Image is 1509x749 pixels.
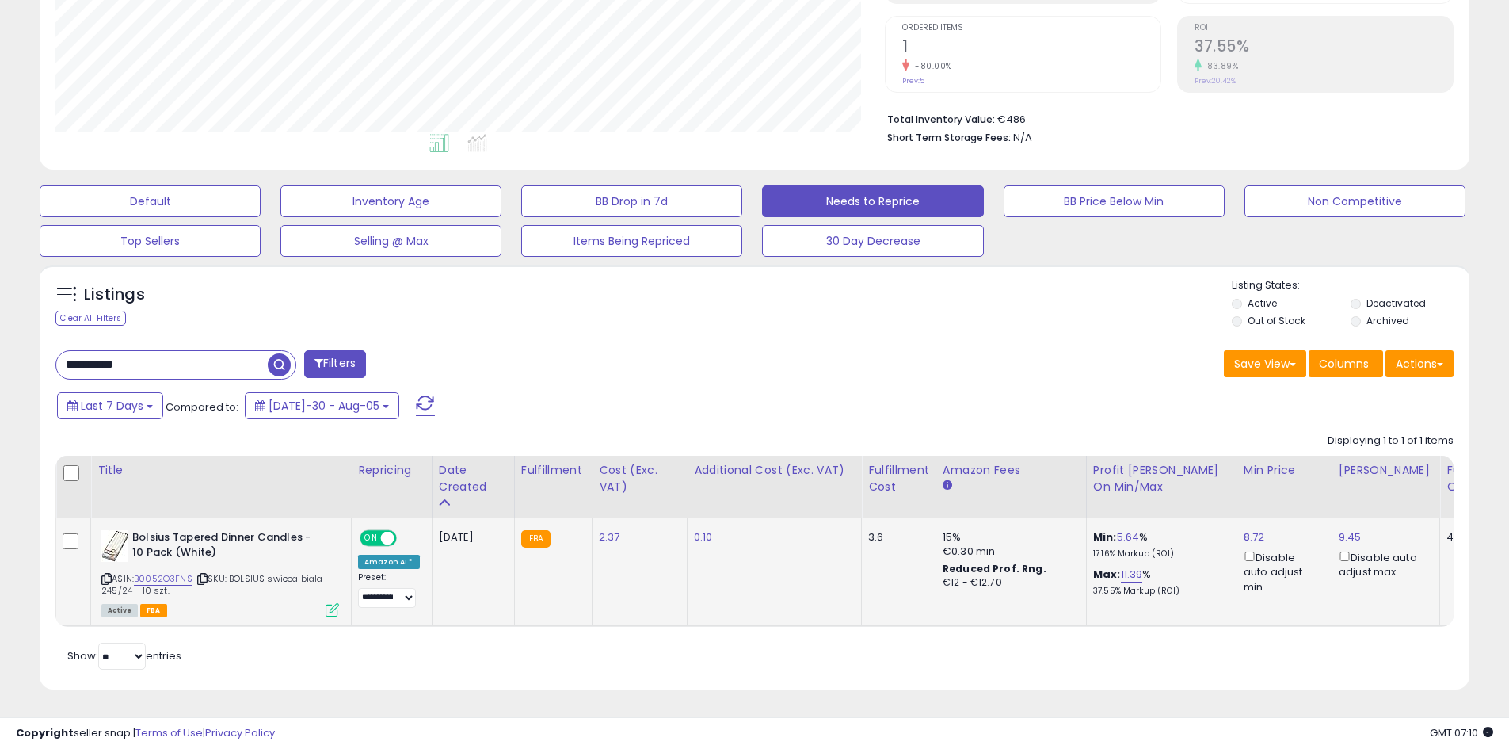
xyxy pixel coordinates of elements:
[868,462,929,495] div: Fulfillment Cost
[887,113,995,126] b: Total Inventory Value:
[599,529,620,545] a: 2.37
[1093,529,1117,545] b: Min:
[1385,350,1454,377] button: Actions
[762,225,983,257] button: 30 Day Decrease
[101,604,138,617] span: All listings currently available for purchase on Amazon
[909,60,952,72] small: -80.00%
[361,532,381,545] span: ON
[101,572,323,596] span: | SKU: BOLSIUS swieca biala 245/24 - 10 szt.
[1248,314,1305,327] label: Out of Stock
[943,576,1074,590] div: €12 - €12.70
[16,726,275,741] div: seller snap | |
[1446,530,1496,545] div: 45
[1202,60,1238,72] small: 83.89%
[358,462,425,479] div: Repricing
[521,185,742,217] button: BB Drop in 7d
[1093,530,1225,560] div: %
[1248,296,1277,310] label: Active
[57,392,163,419] button: Last 7 Days
[1366,314,1409,327] label: Archived
[1430,725,1493,740] span: 2025-08-13 07:10 GMT
[439,462,508,495] div: Date Created
[40,185,261,217] button: Default
[1093,567,1225,597] div: %
[1339,548,1427,579] div: Disable auto adjust max
[84,284,145,306] h5: Listings
[1195,24,1453,32] span: ROI
[902,76,924,86] small: Prev: 5
[902,37,1160,59] h2: 1
[1339,462,1433,479] div: [PERSON_NAME]
[1366,296,1426,310] label: Deactivated
[1244,185,1465,217] button: Non Competitive
[943,479,952,493] small: Amazon Fees.
[1328,434,1454,449] div: Displaying 1 to 1 of 1 items
[1244,462,1325,479] div: Min Price
[902,24,1160,32] span: Ordered Items
[943,562,1046,575] b: Reduced Prof. Rng.
[269,398,379,414] span: [DATE]-30 - Aug-05
[1086,456,1237,518] th: The percentage added to the cost of goods (COGS) that forms the calculator for Min & Max prices.
[1013,130,1032,145] span: N/A
[140,604,167,617] span: FBA
[101,530,339,615] div: ASIN:
[1121,567,1143,583] a: 11.39
[943,545,1074,559] div: €0.30 min
[245,392,399,419] button: [DATE]-30 - Aug-05
[40,225,261,257] button: Top Sellers
[521,530,551,548] small: FBA
[439,530,502,545] div: [DATE]
[1309,350,1383,377] button: Columns
[887,109,1442,128] li: €486
[1117,529,1140,545] a: 5.64
[943,462,1080,479] div: Amazon Fees
[1195,76,1236,86] small: Prev: 20.42%
[1339,529,1362,545] a: 9.45
[205,725,275,740] a: Privacy Policy
[132,530,325,564] b: Bolsius Tapered Dinner Candles - 10 Pack (White)
[1093,567,1121,582] b: Max:
[1224,350,1306,377] button: Save View
[358,572,420,608] div: Preset:
[694,462,855,479] div: Additional Cost (Exc. VAT)
[1195,37,1453,59] h2: 37.55%
[521,225,742,257] button: Items Being Repriced
[134,572,192,586] a: B0052O3FNS
[280,225,501,257] button: Selling @ Max
[1004,185,1225,217] button: BB Price Below Min
[943,530,1074,545] div: 15%
[394,532,420,545] span: OFF
[1319,356,1369,372] span: Columns
[1093,462,1230,495] div: Profit [PERSON_NAME] on Min/Max
[358,555,420,569] div: Amazon AI *
[101,530,128,562] img: 41dYNgMyWnL._SL40_.jpg
[1244,529,1265,545] a: 8.72
[135,725,203,740] a: Terms of Use
[521,462,585,479] div: Fulfillment
[1446,462,1501,495] div: Fulfillable Quantity
[304,350,366,378] button: Filters
[887,131,1011,144] b: Short Term Storage Fees:
[1244,548,1320,594] div: Disable auto adjust min
[1232,278,1469,293] p: Listing States:
[16,725,74,740] strong: Copyright
[762,185,983,217] button: Needs to Reprice
[97,462,345,479] div: Title
[1093,548,1225,560] p: 17.16% Markup (ROI)
[694,529,713,545] a: 0.10
[166,399,238,415] span: Compared to:
[81,398,143,414] span: Last 7 Days
[868,530,924,545] div: 3.6
[280,185,501,217] button: Inventory Age
[599,462,680,495] div: Cost (Exc. VAT)
[1093,586,1225,597] p: 37.55% Markup (ROI)
[55,311,126,326] div: Clear All Filters
[67,648,181,663] span: Show: entries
